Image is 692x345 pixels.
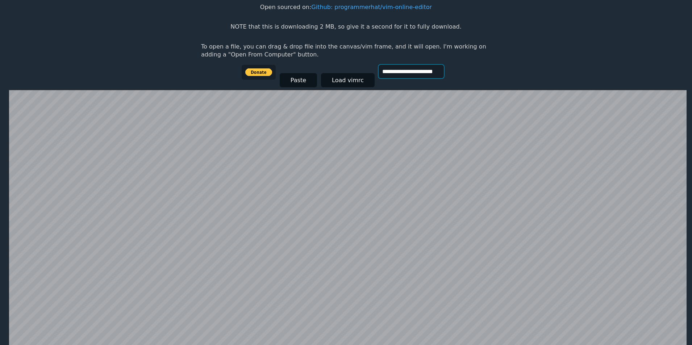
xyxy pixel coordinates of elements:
[280,73,317,87] button: Paste
[260,3,432,11] p: Open sourced on:
[321,73,375,87] button: Load vimrc
[311,4,432,10] a: Github: programmerhat/vim-online-editor
[201,43,491,59] p: To open a file, you can drag & drop file into the canvas/vim frame, and it will open. I'm working...
[230,23,461,31] p: NOTE that this is downloading 2 MB, so give it a second for it to fully download.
